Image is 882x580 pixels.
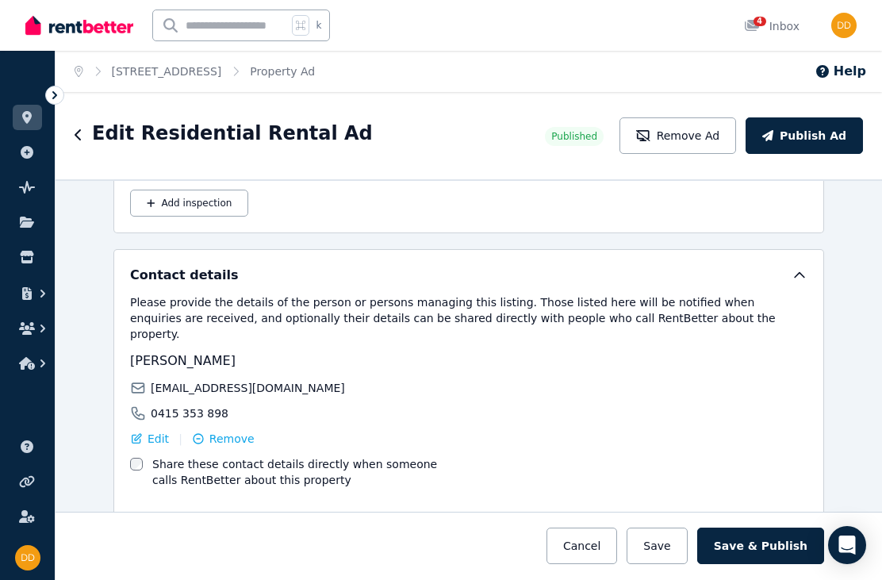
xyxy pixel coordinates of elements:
[130,190,248,217] button: Add inspection
[152,456,464,488] label: Share these contact details directly when someone calls RentBetter about this property
[178,431,182,447] span: |
[744,18,800,34] div: Inbox
[15,545,40,570] img: Donovan Dwyer
[546,528,617,564] button: Cancel
[56,51,334,92] nav: Breadcrumb
[192,431,255,447] button: Remove
[250,65,315,78] a: Property Ad
[112,65,222,78] a: [STREET_ADDRESS]
[746,117,863,154] button: Publish Ad
[316,19,321,32] span: k
[754,17,766,26] span: 4
[627,528,687,564] button: Save
[619,117,736,154] button: Remove Ad
[551,130,597,143] span: Published
[697,528,824,564] button: Save & Publish
[148,431,169,447] span: Edit
[130,431,169,447] button: Edit
[151,405,228,421] span: 0415 353 898
[25,13,133,37] img: RentBetter
[130,294,807,342] p: Please provide the details of the person or persons managing this listing. Those listed here will...
[828,526,866,564] div: Open Intercom Messenger
[92,121,373,146] h1: Edit Residential Rental Ad
[209,431,255,447] span: Remove
[130,266,239,285] h5: Contact details
[151,380,345,396] span: [EMAIL_ADDRESS][DOMAIN_NAME]
[130,353,236,368] span: [PERSON_NAME]
[831,13,857,38] img: Donovan Dwyer
[815,62,866,81] button: Help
